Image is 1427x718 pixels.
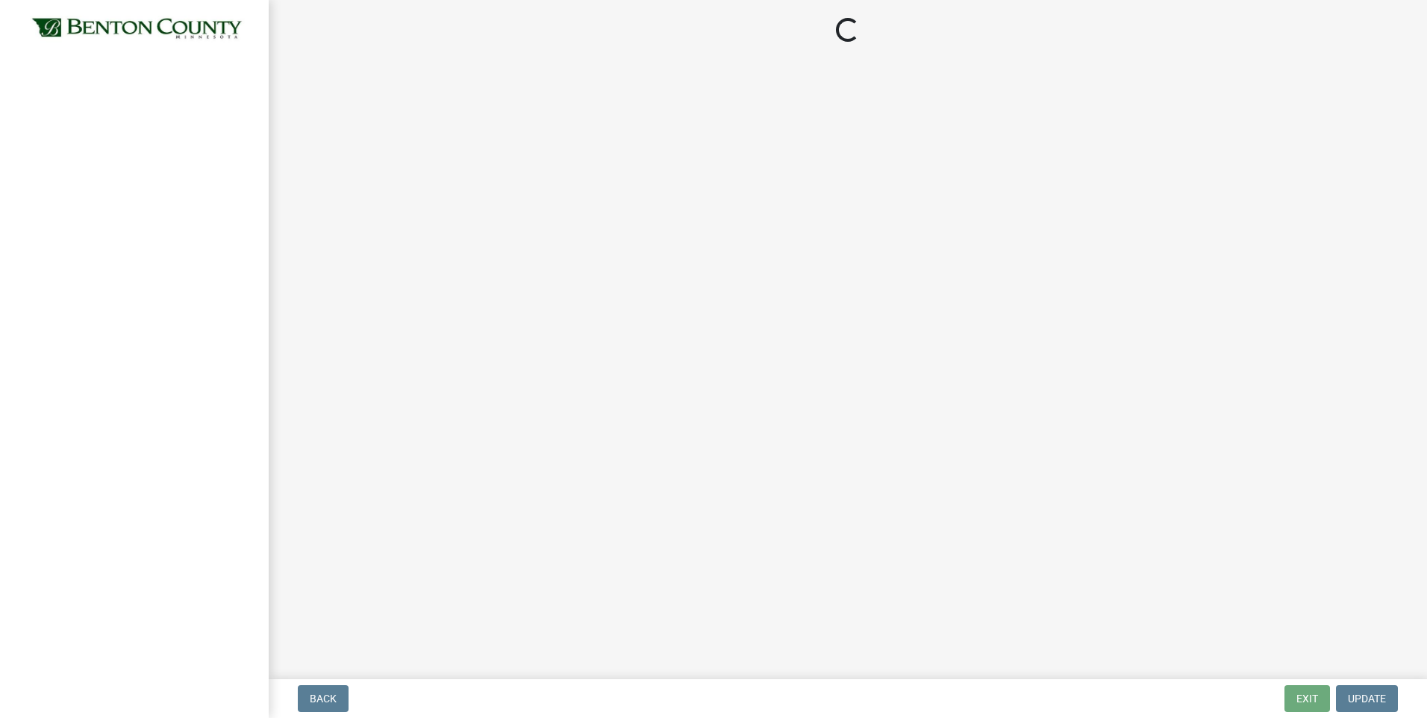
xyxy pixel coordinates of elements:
[30,16,245,43] img: Benton County, Minnesota
[1336,685,1398,712] button: Update
[310,693,337,705] span: Back
[1348,693,1386,705] span: Update
[298,685,349,712] button: Back
[1284,685,1330,712] button: Exit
